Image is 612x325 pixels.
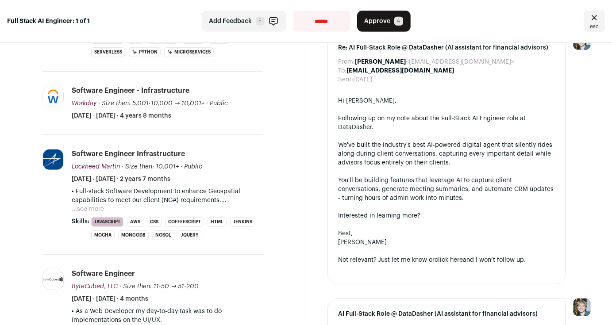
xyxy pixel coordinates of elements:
[584,11,605,32] a: Close
[339,176,555,203] div: You'll be building features that leverage AI to capture client conversations, generate meeting su...
[43,277,63,282] img: fce4d3f242f865409fc348caffcd87e7e938a6cc3109d80b078e56b85300e6e7.png
[164,47,214,57] li: Microservices
[129,47,161,57] li: Python
[72,164,120,170] span: Lockheed Martin
[339,43,555,52] span: Re: AI Full-Stack Role @ DataDasher (AI assistant for financial advisors)
[208,217,227,227] li: HTML
[339,66,347,75] dt: To:
[590,23,599,30] span: esc
[43,86,63,107] img: f07747d9b8bb847fb50f61b6ac2d581358a6928a60e0b530638f9b7334f989e1.jpg
[181,162,182,171] span: ·
[147,217,162,227] li: CSS
[72,149,185,159] div: Software Engineer Infrastructure
[184,164,202,170] span: Public
[72,217,89,226] span: Skills:
[165,217,204,227] li: CoffeeScript
[347,68,454,74] b: [EMAIL_ADDRESS][DOMAIN_NAME]
[209,17,252,26] span: Add Feedback
[206,99,208,108] span: ·
[339,211,555,220] div: Interested in learning more?
[339,256,555,264] div: Not relevant? Just let me know or and I won’t follow up.
[72,86,189,96] div: Software Engineer - Infrastructure
[72,111,171,120] span: [DATE] - [DATE] · 4 years 8 months
[354,75,373,84] dd: [DATE]
[357,11,411,32] button: Approve A
[339,57,355,66] dt: From:
[91,230,115,240] li: Mocha
[339,141,555,167] div: We've built the industry's best AI-powered digital agent that silently rides along during client ...
[355,59,406,65] b: [PERSON_NAME]
[339,96,555,105] div: Hi [PERSON_NAME],
[435,257,463,263] a: click here
[339,114,555,132] div: Following up on my note about the Full-Stack AI Engineer role at DataDasher.
[394,17,403,26] span: A
[210,100,228,107] span: Public
[230,217,255,227] li: Jenkins
[339,238,555,247] div: [PERSON_NAME]
[178,230,201,240] li: jQuery
[72,100,96,107] span: Workday
[72,175,170,184] span: [DATE] - [DATE] · 2 years 7 months
[339,75,354,84] dt: Sent:
[202,11,286,32] button: Add Feedback F
[119,283,199,290] span: · Size then: 11-50 → 51-200
[118,230,149,240] li: MongoDB
[72,269,135,279] div: Software Engineer
[339,310,555,318] span: AI Full-Stack Role @ DataDasher (AI assistant for financial advisors)
[122,164,179,170] span: · Size then: 10,001+
[7,17,90,26] strong: Full Stack AI Engineer: 1 of 1
[72,205,104,214] button: ...see more
[91,47,125,57] li: Serverless
[91,217,123,227] li: JavaScript
[152,230,174,240] li: NoSQL
[256,17,265,26] span: F
[43,149,63,170] img: 99a0463a6116ae7d551888250bd513f077c73161970137dfa1e3ac3e7ec0211f.jpg
[72,294,148,303] span: [DATE] - [DATE] · 4 months
[365,17,391,26] span: Approve
[573,298,591,316] img: 6494470-medium_jpg
[127,217,143,227] li: AWS
[72,187,263,205] p: • Full-stack Software Development to enhance Geospatial capabilities to meet our client (NGA) req...
[98,100,204,107] span: · Size then: 5,001-10,000 → 10,001+
[72,283,118,290] span: ByteCubed, LLC
[355,57,515,66] dd: <[EMAIL_ADDRESS][DOMAIN_NAME]>
[339,229,555,238] div: Best,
